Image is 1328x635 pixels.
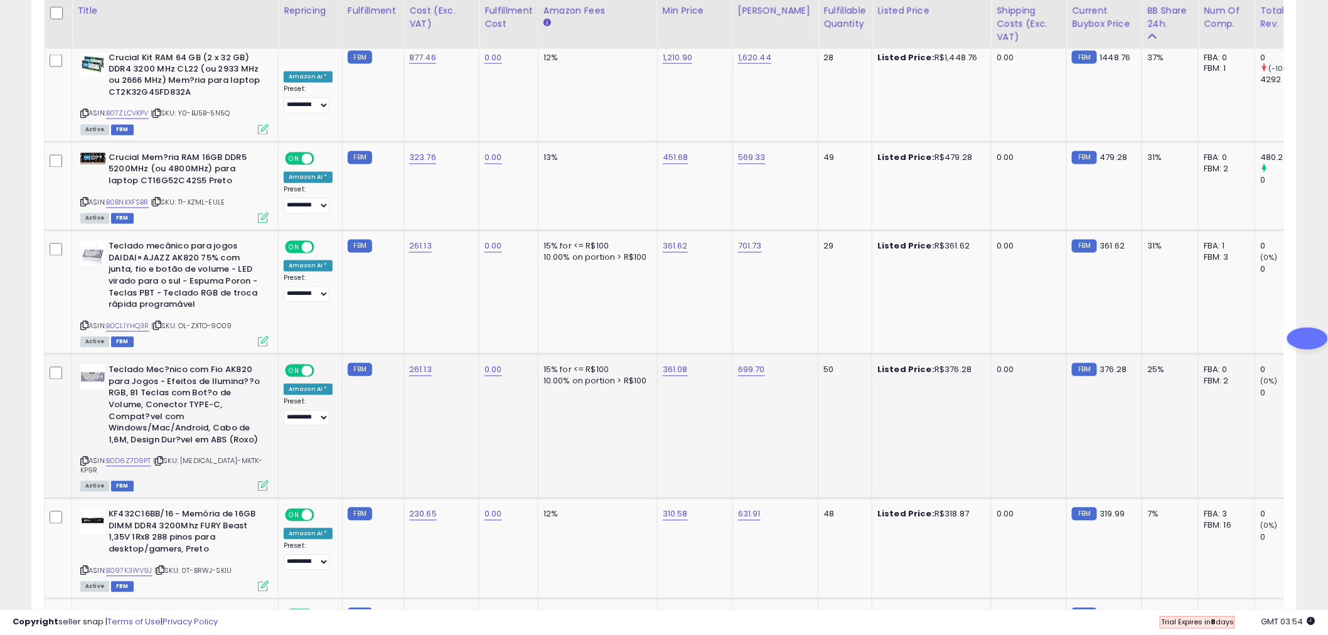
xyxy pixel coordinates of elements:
div: 0 [1260,388,1311,399]
span: ON [286,242,302,253]
div: 0.00 [997,152,1057,164]
span: OFF [313,366,333,376]
div: R$318.87 [877,509,982,520]
div: 31% [1147,152,1189,164]
a: B0BNXXFSBR [106,198,149,208]
div: FBM: 2 [1204,376,1245,387]
div: Repricing [284,4,337,18]
a: 1,620.44 [738,51,771,64]
span: | SKU: [MEDICAL_DATA]-MKTK-KP9R [80,456,263,475]
span: All listings currently available for purchase on Amazon [80,582,109,592]
div: 0.00 [997,52,1057,63]
div: 0.00 [997,509,1057,520]
span: All listings currently available for purchase on Amazon [80,337,109,348]
div: ASIN: [80,152,269,222]
div: Preset: [284,85,333,114]
a: B0CL1YHQ3R [106,321,149,332]
div: 29 [823,241,862,252]
span: All listings currently available for purchase on Amazon [80,125,109,136]
small: FBM [348,51,372,64]
div: 0.00 [997,241,1057,252]
span: 1448.76 [1100,51,1131,63]
a: 0.00 [485,51,502,64]
b: Listed Price: [877,508,934,520]
small: FBM [1072,508,1096,521]
div: [PERSON_NAME] [738,4,813,18]
div: 480.28 [1260,152,1311,164]
div: Amazon AI * [284,528,333,540]
img: 41eHhCju9iL._SL40_.jpg [80,153,105,164]
b: KF432C16BB/16 - Memória de 16GB DIMM DDR4 3200Mhz FURY Beast 1,35V 1Rx8 288 pinos para desktop/ga... [109,509,261,558]
div: Min Price [663,4,727,18]
div: Num of Comp. [1204,4,1250,31]
a: 0.00 [485,240,502,253]
span: All listings currently available for purchase on Amazon [80,213,109,224]
a: 701.73 [738,240,762,253]
small: FBM [348,363,372,376]
div: ASIN: [80,52,269,134]
a: 323.76 [409,152,436,164]
div: Listed Price [877,4,986,18]
span: 319.99 [1100,508,1125,520]
div: 15% for <= R$100 [544,241,648,252]
b: Listed Price: [877,240,934,252]
span: FBM [111,582,134,592]
span: 361.62 [1100,240,1125,252]
span: 2025-10-14 03:54 GMT [1261,616,1315,627]
div: 4292 [1260,75,1311,86]
div: Amazon AI * [284,172,333,183]
span: 479.28 [1100,152,1128,164]
div: 0 [1260,365,1311,376]
a: 631.91 [738,508,761,521]
b: Listed Price: [877,364,934,376]
div: ASIN: [80,365,269,490]
span: Trial Expires in days [1161,617,1234,627]
div: Amazon AI * [284,384,333,395]
div: Amazon Fees [544,4,652,18]
div: 0 [1260,175,1311,186]
div: 0 [1260,264,1311,275]
div: FBA: 3 [1204,509,1245,520]
div: Fulfillment Cost [485,4,533,31]
div: FBM: 2 [1204,164,1245,175]
a: 451.68 [663,152,688,164]
a: 569.33 [738,152,766,164]
a: 0.00 [485,508,502,521]
b: Crucial Mem?ria RAM 16GB DDR5 5200MHz (ou 4800MHz) para laptop CT16G52C42S5 Preto [109,152,261,191]
a: 230.65 [409,508,437,521]
span: OFF [313,242,333,253]
div: FBA: 0 [1204,365,1245,376]
div: 12% [544,509,648,520]
div: 12% [544,52,648,63]
a: Privacy Policy [163,616,218,627]
b: 8 [1211,617,1216,627]
div: 0 [1260,509,1311,520]
div: FBM: 16 [1204,520,1245,531]
div: 31% [1147,241,1189,252]
span: All listings currently available for purchase on Amazon [80,481,109,492]
div: R$376.28 [877,365,982,376]
span: | SKU: OL-ZXTO-9O09 [151,321,232,331]
a: 361.62 [663,240,688,253]
a: 361.08 [663,364,688,376]
small: FBM [1072,240,1096,253]
div: FBM: 1 [1204,63,1245,75]
small: (0%) [1260,521,1278,531]
a: 310.58 [663,508,688,521]
div: FBA: 0 [1204,52,1245,63]
b: Teclado Mec?nico com Fio AK820 para Jogos - Efeitos de Ilumina??o RGB, 81 Teclas com Bot?o de Vol... [109,365,261,449]
div: Fulfillment [348,4,399,18]
div: Preset: [284,186,333,214]
div: 10.00% on portion > R$100 [544,376,648,387]
small: Amazon Fees. [544,18,551,29]
div: ASIN: [80,509,269,590]
div: 0 [1260,52,1311,63]
div: R$479.28 [877,152,982,164]
div: FBM: 3 [1204,252,1245,264]
div: R$1,448.76 [877,52,982,63]
small: FBM [1072,151,1096,164]
div: Preset: [284,542,333,570]
div: BB Share 24h. [1147,4,1193,31]
small: (-100%) [1268,64,1297,74]
div: Fulfillable Quantity [823,4,867,31]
